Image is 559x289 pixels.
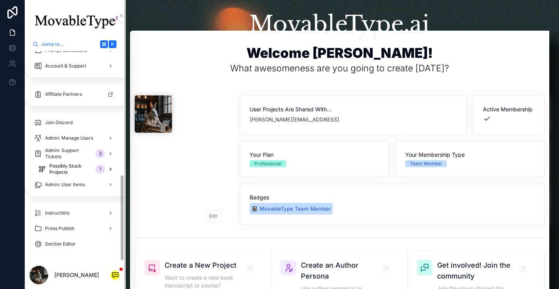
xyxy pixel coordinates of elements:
[135,95,172,133] img: userprofpic
[54,271,99,279] p: [PERSON_NAME]
[230,62,449,75] h3: What awesomeness are you going to create [DATE]?
[45,210,69,216] span: Instructlets
[45,63,86,69] span: Account & Support
[410,160,442,167] div: Team Member
[252,205,331,213] div: 📓 MovableType Team Member
[30,178,120,192] a: Admin: User Items
[45,182,85,188] span: Admin: User Items
[30,131,120,145] a: Admin: Manage Users
[254,160,281,167] div: Professional
[30,206,120,220] a: Instructlets
[30,87,120,101] a: Affiliate Partners
[49,163,92,175] span: Possibly Stuck Projects
[250,115,457,125] span: [PERSON_NAME][EMAIL_ADDRESS]
[405,151,535,159] span: Your Membership Type
[301,260,385,282] span: Create an Author Persona
[30,37,120,51] button: Jump to...K
[250,151,379,159] span: Your Plan
[45,147,92,160] span: Admin: Support Tickets
[95,149,105,158] div: 3
[209,212,217,220] span: Edit
[45,135,93,141] span: Admin: Manage Users
[45,91,82,97] span: Affiliate Partners
[250,194,535,201] span: Badges
[483,106,535,113] span: Active Membership
[30,237,120,251] a: Section Editor
[95,164,105,174] div: 1
[45,241,76,247] span: Section Editor
[437,260,522,282] span: Get involved! Join the community
[42,41,97,47] span: Jump to...
[230,45,449,61] h1: Welcome [PERSON_NAME]!
[109,41,116,47] span: K
[45,119,73,126] span: Join Discord
[30,222,120,235] a: Press Publish
[250,106,457,113] span: User Projects Are Shared With...
[45,225,75,232] span: Press Publish
[205,209,221,223] button: Edit
[30,116,120,130] a: Join Discord
[34,162,120,176] a: Possibly Stuck Projects1
[30,147,120,161] a: Admin: Support Tickets3
[30,10,120,34] img: App logo
[25,51,124,261] div: scrollable content
[165,260,249,271] span: Create a New Project
[30,59,120,73] a: Account & Support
